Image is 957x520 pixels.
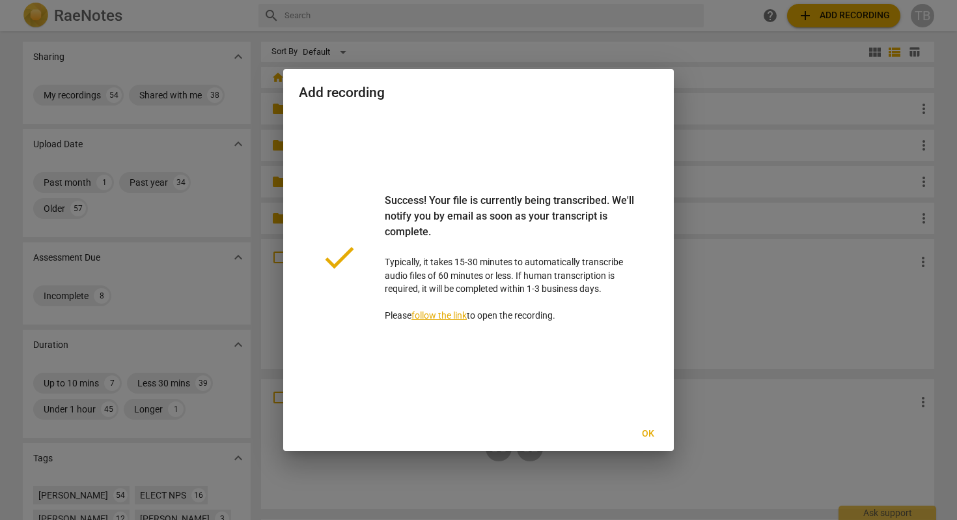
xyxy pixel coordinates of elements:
[385,193,637,255] div: Success! Your file is currently being transcribed. We'll notify you by email as soon as your tran...
[627,422,669,446] button: Ok
[299,85,658,101] h2: Add recording
[637,427,658,441] span: Ok
[320,238,359,277] span: done
[385,193,637,323] p: Typically, it takes 15-30 minutes to automatically transcribe audio files of 60 minutes or less. ...
[411,310,467,321] a: follow the link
